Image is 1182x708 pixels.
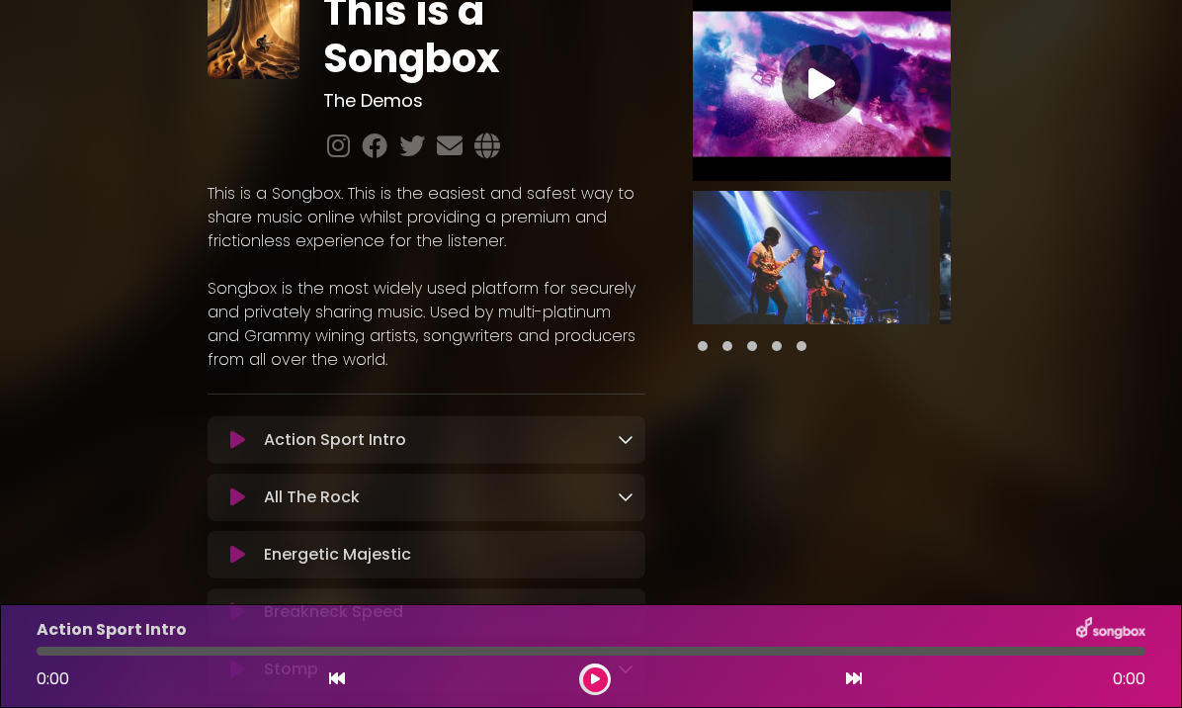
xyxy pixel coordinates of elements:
[264,428,406,452] p: Action Sport Intro
[264,486,360,509] p: All The Rock
[37,618,187,642] p: Action Sport Intro
[1076,617,1145,643] img: songbox-logo-white.png
[323,90,645,112] h3: The Demos
[264,543,411,567] p: Energetic Majestic
[208,182,645,253] p: This is a Songbox. This is the easiest and safest way to share music online whilst providing a pr...
[264,600,403,624] p: Breakneck Speed
[693,191,930,324] img: VGKDuGESIqn1OmxWBYqA
[208,277,645,372] p: Songbox is the most widely used platform for securely and privately sharing music. Used by multi-...
[37,667,69,690] span: 0:00
[940,191,1177,324] img: 5SBxY6KGTbm7tdT8d3UB
[1113,667,1145,691] span: 0:00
